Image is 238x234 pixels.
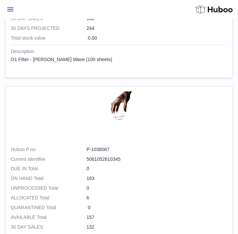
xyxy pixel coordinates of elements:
strong: ALLOCATED Total [11,195,87,201]
strong: UNPROCESSED Total [11,185,87,191]
dd: P-1038067 [87,146,227,153]
td: 132 [11,224,227,234]
strong: ON HAND Total [11,175,87,182]
strong: 30 DAYS PROJECTED [11,25,87,32]
strong: QUARANTINED Total [11,204,87,211]
img: product image [102,91,136,136]
strong: AVAILABLE Total [11,214,87,221]
td: 244 [11,25,227,35]
dd: 5061052610345 [87,156,227,162]
td: 0 [11,166,227,175]
span: 0 [88,205,91,210]
dt: Huboo P no [11,146,87,153]
dt: Current identifier [11,156,87,162]
strong: Description [11,48,227,56]
td: 102 [11,15,227,25]
td: 163 [11,175,227,185]
strong: DUE IN Total [11,166,87,172]
td: 6 [11,195,227,204]
td: 157 [11,214,227,224]
td: 0 [11,185,227,195]
strong: 30 DAY SALES [11,224,87,230]
span: 0.00 [88,35,97,41]
strong: Total stock value [11,35,87,41]
div: O1 Filter - [PERSON_NAME] Wave (100 sheets) [11,56,227,63]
